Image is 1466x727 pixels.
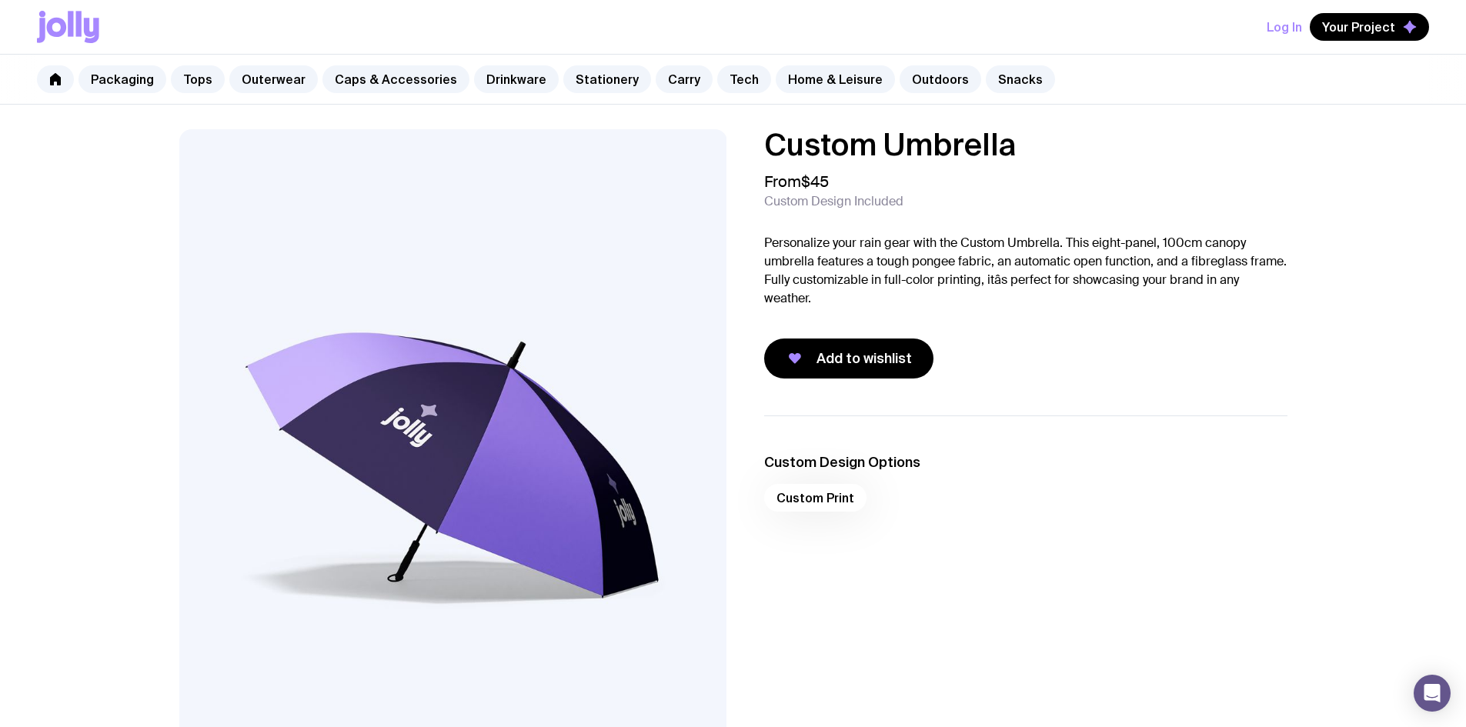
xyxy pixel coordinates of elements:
[322,65,469,93] a: Caps & Accessories
[1310,13,1429,41] button: Your Project
[1322,19,1395,35] span: Your Project
[717,65,771,93] a: Tech
[229,65,318,93] a: Outerwear
[1267,13,1302,41] button: Log In
[563,65,651,93] a: Stationery
[656,65,713,93] a: Carry
[801,172,829,192] span: $45
[78,65,166,93] a: Packaging
[764,194,903,209] span: Custom Design Included
[816,349,912,368] span: Add to wishlist
[900,65,981,93] a: Outdoors
[764,172,829,191] span: From
[764,338,933,379] button: Add to wishlist
[1414,675,1451,712] div: Open Intercom Messenger
[764,234,1287,308] p: Personalize your rain gear with the Custom Umbrella. This eight-panel, 100cm canopy umbrella feat...
[474,65,559,93] a: Drinkware
[764,453,1287,472] h3: Custom Design Options
[776,65,895,93] a: Home & Leisure
[764,129,1287,160] h1: Custom Umbrella
[171,65,225,93] a: Tops
[986,65,1055,93] a: Snacks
